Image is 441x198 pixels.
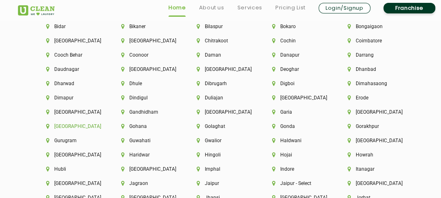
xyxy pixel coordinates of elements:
li: Dhule [121,81,169,86]
li: [GEOGRAPHIC_DATA] [46,38,94,44]
li: Daman [197,52,244,58]
li: Darrang [348,52,395,58]
li: Gonda [272,123,320,129]
li: Jagraon [121,180,169,186]
li: Deoghar [272,66,320,72]
li: Duliajan [197,95,244,101]
li: Cooch Behar [46,52,94,58]
img: UClean Laundry and Dry Cleaning [18,5,55,15]
li: [GEOGRAPHIC_DATA] [46,152,94,158]
li: Garia [272,109,320,115]
a: Home [168,3,186,13]
li: Chitrakoot [197,38,244,44]
li: Haldwani [272,138,320,143]
li: Gandhidham [121,109,169,115]
li: Jaipur [197,180,244,186]
li: Dibrugarh [197,81,244,86]
li: Dindigul [121,95,169,101]
li: Imphal [197,166,244,172]
li: Digboi [272,81,320,86]
li: Gorakhpur [348,123,395,129]
li: [GEOGRAPHIC_DATA] [121,166,169,172]
li: Bilaspur [197,24,244,29]
li: [GEOGRAPHIC_DATA] [46,123,94,129]
li: Jaipur - Select [272,180,320,186]
li: [GEOGRAPHIC_DATA] [197,109,244,115]
li: Indore [272,166,320,172]
li: Howrah [348,152,395,158]
li: [GEOGRAPHIC_DATA] [121,66,169,72]
li: Hubli [46,166,94,172]
a: Pricing List [275,3,306,13]
li: Gurugram [46,138,94,143]
li: [GEOGRAPHIC_DATA] [272,95,320,101]
li: Dimahasaong [348,81,395,86]
li: Dimapur [46,95,94,101]
li: [GEOGRAPHIC_DATA] [46,109,94,115]
a: Franchise [383,3,435,13]
li: Coimbatore [348,38,395,44]
a: Login/Signup [319,3,370,13]
li: Cochin [272,38,320,44]
li: Itanagar [348,166,395,172]
li: Haridwar [121,152,169,158]
li: Golaghat [197,123,244,129]
li: Daudnagar [46,66,94,72]
li: [GEOGRAPHIC_DATA] [348,138,395,143]
li: Gohana [121,123,169,129]
li: Danapur [272,52,320,58]
li: Gwalior [197,138,244,143]
li: Erode [348,95,395,101]
li: Dharwad [46,81,94,86]
li: Bongaigaon [348,24,395,29]
a: About us [199,3,224,13]
li: Bidar [46,24,94,29]
li: [GEOGRAPHIC_DATA] [348,180,395,186]
li: Hingoli [197,152,244,158]
li: [GEOGRAPHIC_DATA] [121,38,169,44]
li: Hojai [272,152,320,158]
li: Bikaner [121,24,169,29]
li: Coonoor [121,52,169,58]
li: [GEOGRAPHIC_DATA] [46,180,94,186]
li: [GEOGRAPHIC_DATA] [197,66,244,72]
li: Guwahati [121,138,169,143]
a: Services [237,3,262,13]
li: Bokaro [272,24,320,29]
li: Dhanbad [348,66,395,72]
li: [GEOGRAPHIC_DATA] [348,109,395,115]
